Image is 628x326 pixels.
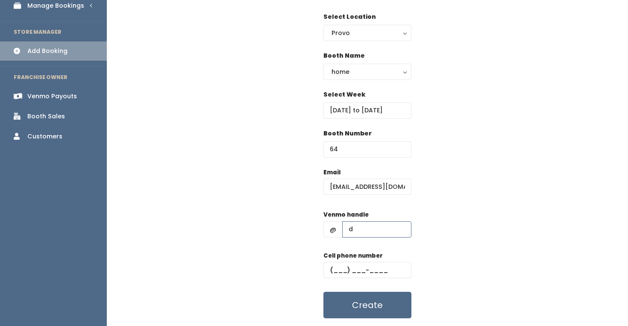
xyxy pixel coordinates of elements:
[323,168,340,177] label: Email
[323,292,411,318] button: Create
[323,25,411,41] button: Provo
[27,132,62,141] div: Customers
[27,47,67,56] div: Add Booking
[332,67,403,76] div: home
[27,92,77,101] div: Venmo Payouts
[323,129,372,138] label: Booth Number
[323,252,383,260] label: Cell phone number
[27,1,84,10] div: Manage Bookings
[323,64,411,80] button: home
[27,112,65,121] div: Booth Sales
[323,221,343,238] span: @
[323,141,411,158] input: Booth Number
[332,28,403,38] div: Provo
[323,211,369,219] label: Venmo handle
[323,51,365,60] label: Booth Name
[323,179,411,195] input: @ .
[323,90,365,99] label: Select Week
[323,12,376,21] label: Select Location
[323,262,411,278] input: (___) ___-____
[323,103,411,119] input: Select week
